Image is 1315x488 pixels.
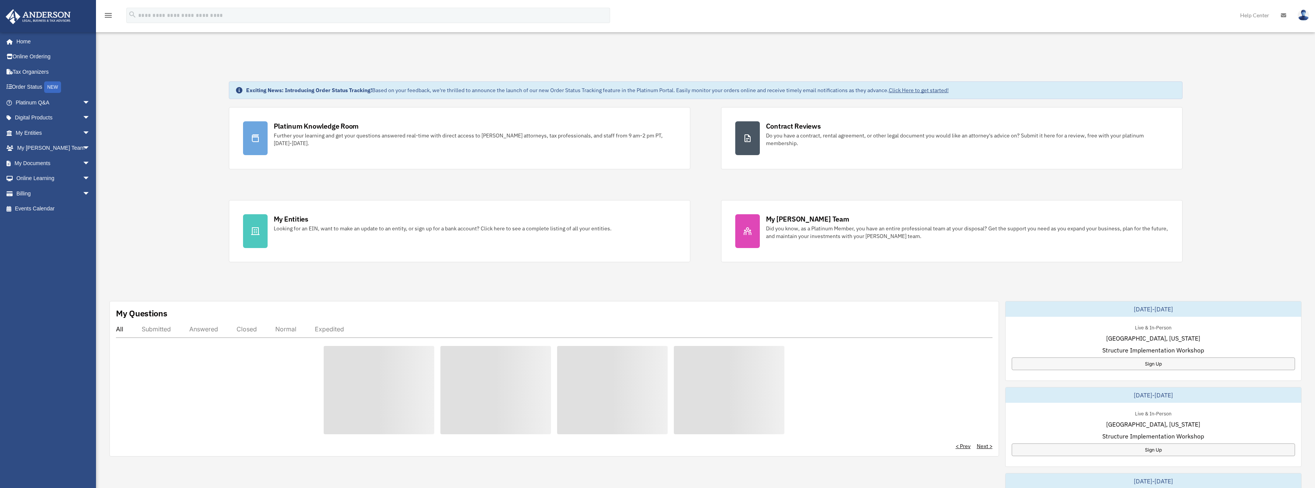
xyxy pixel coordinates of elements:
[83,125,98,141] span: arrow_drop_down
[274,121,359,131] div: Platinum Knowledge Room
[274,214,308,224] div: My Entities
[766,132,1168,147] div: Do you have a contract, rental agreement, or other legal document you would like an attorney's ad...
[766,225,1168,240] div: Did you know, as a Platinum Member, you have an entire professional team at your disposal? Get th...
[1102,432,1204,441] span: Structure Implementation Workshop
[1006,301,1301,317] div: [DATE]-[DATE]
[5,201,102,217] a: Events Calendar
[83,95,98,111] span: arrow_drop_down
[315,325,344,333] div: Expedited
[766,121,821,131] div: Contract Reviews
[5,64,102,79] a: Tax Organizers
[956,442,971,450] a: < Prev
[83,171,98,187] span: arrow_drop_down
[83,110,98,126] span: arrow_drop_down
[116,308,167,319] div: My Questions
[1012,357,1295,370] a: Sign Up
[104,11,113,20] i: menu
[83,141,98,156] span: arrow_drop_down
[766,214,849,224] div: My [PERSON_NAME] Team
[3,9,73,24] img: Anderson Advisors Platinum Portal
[83,155,98,171] span: arrow_drop_down
[229,200,690,262] a: My Entities Looking for an EIN, want to make an update to an entity, or sign up for a bank accoun...
[721,200,1183,262] a: My [PERSON_NAME] Team Did you know, as a Platinum Member, you have an entire professional team at...
[104,13,113,20] a: menu
[5,34,98,49] a: Home
[246,87,372,94] strong: Exciting News: Introducing Order Status Tracking!
[1012,443,1295,456] a: Sign Up
[274,132,676,147] div: Further your learning and get your questions answered real-time with direct access to [PERSON_NAM...
[5,49,102,65] a: Online Ordering
[128,10,137,19] i: search
[1102,346,1204,355] span: Structure Implementation Workshop
[5,155,102,171] a: My Documentsarrow_drop_down
[5,186,102,201] a: Billingarrow_drop_down
[5,95,102,110] a: Platinum Q&Aarrow_drop_down
[274,225,612,232] div: Looking for an EIN, want to make an update to an entity, or sign up for a bank account? Click her...
[5,79,102,95] a: Order StatusNEW
[1298,10,1309,21] img: User Pic
[1006,387,1301,403] div: [DATE]-[DATE]
[1129,409,1178,417] div: Live & In-Person
[5,171,102,186] a: Online Learningarrow_drop_down
[83,186,98,202] span: arrow_drop_down
[246,86,949,94] div: Based on your feedback, we're thrilled to announce the launch of our new Order Status Tracking fe...
[44,81,61,93] div: NEW
[237,325,257,333] div: Closed
[229,107,690,169] a: Platinum Knowledge Room Further your learning and get your questions answered real-time with dire...
[1106,334,1200,343] span: [GEOGRAPHIC_DATA], [US_STATE]
[275,325,296,333] div: Normal
[142,325,171,333] div: Submitted
[5,125,102,141] a: My Entitiesarrow_drop_down
[189,325,218,333] div: Answered
[5,110,102,126] a: Digital Productsarrow_drop_down
[5,141,102,156] a: My [PERSON_NAME] Teamarrow_drop_down
[977,442,992,450] a: Next >
[889,87,949,94] a: Click Here to get started!
[116,325,123,333] div: All
[721,107,1183,169] a: Contract Reviews Do you have a contract, rental agreement, or other legal document you would like...
[1106,420,1200,429] span: [GEOGRAPHIC_DATA], [US_STATE]
[1129,323,1178,331] div: Live & In-Person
